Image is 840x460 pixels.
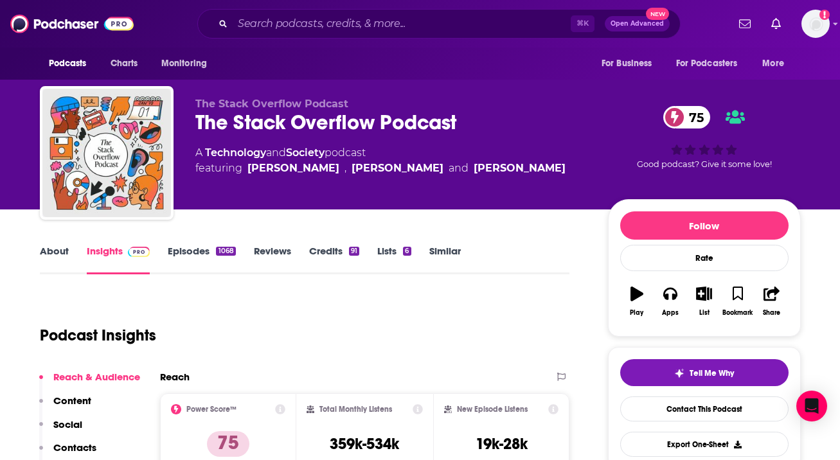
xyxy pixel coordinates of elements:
span: Logged in as cmand-c [801,10,830,38]
div: Bookmark [722,309,753,317]
span: and [266,146,286,159]
img: tell me why sparkle [674,368,684,378]
button: Show profile menu [801,10,830,38]
h1: Podcast Insights [40,326,156,345]
span: For Business [602,55,652,73]
span: 75 [676,106,710,128]
div: Open Intercom Messenger [796,391,827,421]
img: The Stack Overflow Podcast [42,89,171,217]
div: 6 [403,247,411,256]
button: Reach & Audience [39,371,140,394]
button: open menu [593,51,668,76]
h2: Power Score™ [186,405,237,414]
a: Show notifications dropdown [766,13,786,35]
p: 75 [207,431,249,457]
div: List [699,309,710,317]
button: Social [39,418,82,442]
span: Monitoring [161,55,207,73]
a: About [40,245,69,274]
svg: Add a profile image [819,10,830,20]
div: Play [630,309,643,317]
span: , [344,161,346,176]
p: Reach & Audience [53,371,140,383]
div: Search podcasts, credits, & more... [197,9,681,39]
span: More [762,55,784,73]
span: New [646,8,669,20]
button: tell me why sparkleTell Me Why [620,359,789,386]
a: Technology [205,146,266,159]
span: and [449,161,469,176]
a: Episodes1068 [168,245,235,274]
a: Contact This Podcast [620,396,789,421]
input: Search podcasts, credits, & more... [233,13,571,34]
div: 1068 [216,247,235,256]
a: Reviews [254,245,291,274]
button: open menu [668,51,756,76]
a: Charts [102,51,146,76]
button: Open AdvancedNew [605,16,670,31]
a: 75 [663,106,710,128]
p: Content [53,394,91,407]
button: Content [39,394,91,418]
h2: Reach [160,371,190,383]
div: Apps [662,309,679,317]
button: Apps [654,278,687,324]
div: 91 [349,247,359,256]
span: ⌘ K [571,15,594,32]
div: 75Good podcast? Give it some love! [608,98,801,177]
img: User Profile [801,10,830,38]
button: List [687,278,720,324]
button: Play [620,278,654,324]
div: Rate [620,245,789,271]
button: open menu [152,51,224,76]
a: Credits91 [309,245,359,274]
span: Podcasts [49,55,87,73]
button: open menu [40,51,103,76]
div: [PERSON_NAME] [352,161,443,176]
button: Share [755,278,788,324]
button: open menu [753,51,800,76]
span: Charts [111,55,138,73]
a: Lists6 [377,245,411,274]
h2: Total Monthly Listens [319,405,392,414]
a: Society [286,146,325,159]
h3: 19k-28k [476,434,528,454]
h3: 359k-534k [330,434,399,454]
button: Follow [620,211,789,240]
p: Social [53,418,82,430]
a: Similar [429,245,461,274]
span: Good podcast? Give it some love! [637,159,772,169]
a: Sara Chipps [474,161,566,176]
a: InsightsPodchaser Pro [87,245,150,274]
img: Podchaser Pro [128,247,150,257]
h2: New Episode Listens [457,405,528,414]
button: Export One-Sheet [620,432,789,457]
a: Matt Kiernander [247,161,339,176]
a: Show notifications dropdown [734,13,756,35]
span: Tell Me Why [690,368,734,378]
button: Bookmark [721,278,755,324]
div: Share [763,309,780,317]
span: featuring [195,161,566,176]
span: The Stack Overflow Podcast [195,98,348,110]
div: A podcast [195,145,566,176]
span: Open Advanced [611,21,664,27]
p: Contacts [53,441,96,454]
span: For Podcasters [676,55,738,73]
img: Podchaser - Follow, Share and Rate Podcasts [10,12,134,36]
